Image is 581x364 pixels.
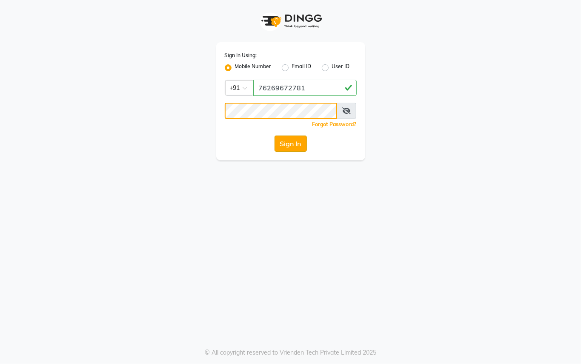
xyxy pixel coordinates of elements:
label: Email ID [292,63,312,73]
a: Forgot Password? [312,121,357,127]
input: Username [225,103,337,119]
img: logo1.svg [257,9,325,34]
label: Mobile Number [235,63,272,73]
label: User ID [332,63,350,73]
label: Sign In Using: [225,52,257,59]
button: Sign In [275,136,307,152]
input: Username [253,80,357,96]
